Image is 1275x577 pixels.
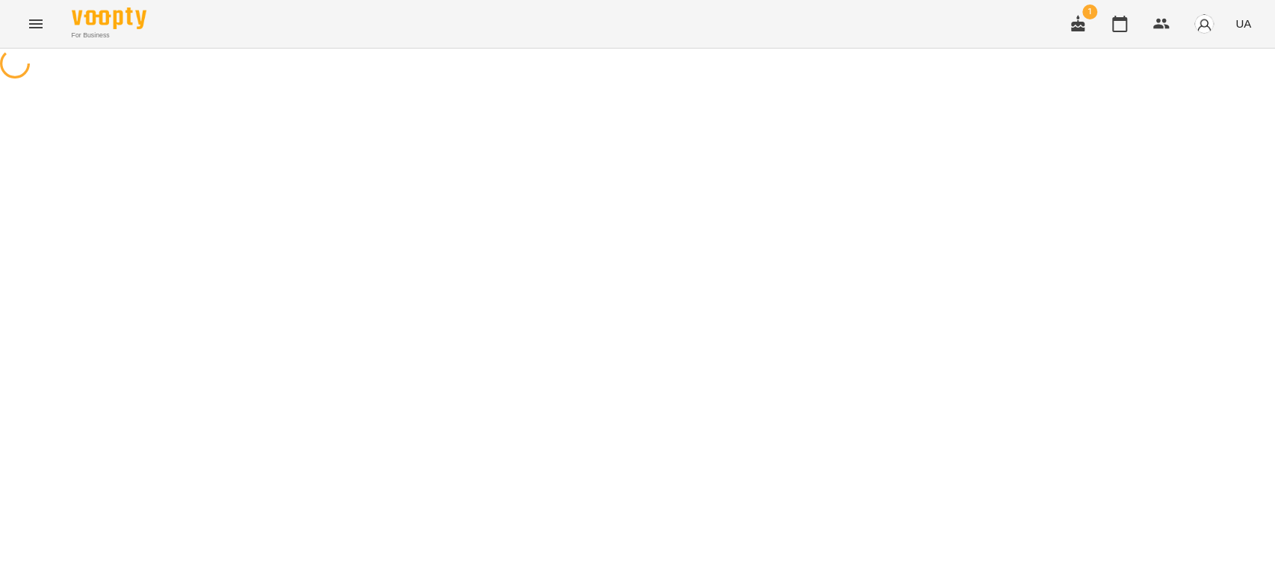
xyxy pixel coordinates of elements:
img: avatar_s.png [1194,13,1214,34]
button: Menu [18,6,54,42]
span: UA [1235,16,1251,31]
span: 1 [1082,4,1097,19]
img: Voopty Logo [72,7,146,29]
span: For Business [72,31,146,40]
button: UA [1229,10,1257,37]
